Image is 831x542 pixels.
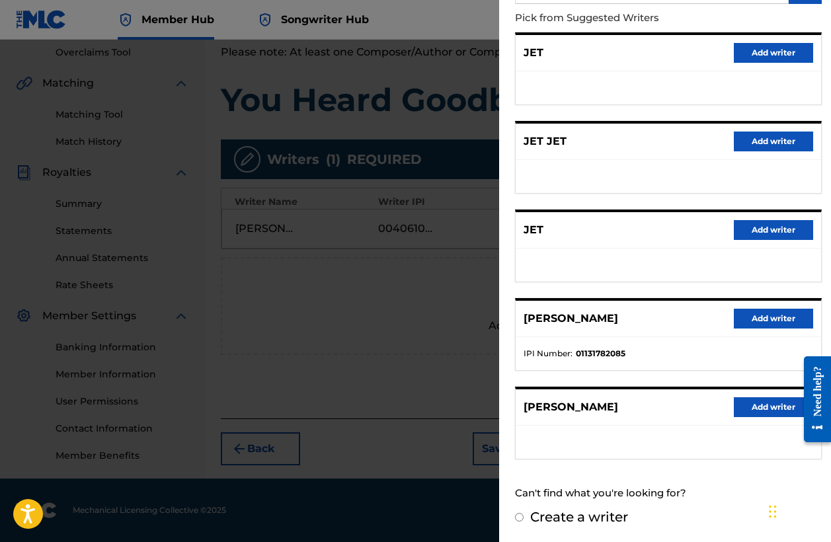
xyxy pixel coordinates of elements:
[794,343,831,456] iframe: Resource Center
[576,348,625,360] strong: 01131782085
[524,311,618,327] p: [PERSON_NAME]
[281,12,369,27] span: Songwriter Hub
[524,399,618,415] p: [PERSON_NAME]
[515,479,822,508] div: Can't find what you're looking for?
[524,134,567,149] p: JET JET
[734,132,813,151] button: Add writer
[734,397,813,417] button: Add writer
[765,479,831,542] iframe: Chat Widget
[524,348,573,360] span: IPI Number :
[16,10,67,29] img: MLC Logo
[734,43,813,63] button: Add writer
[257,12,273,28] img: Top Rightsholder
[734,220,813,240] button: Add writer
[769,492,777,531] div: Drag
[734,309,813,329] button: Add writer
[530,509,628,525] label: Create a writer
[118,12,134,28] img: Top Rightsholder
[524,222,543,238] p: JET
[524,45,543,61] p: JET
[141,12,214,27] span: Member Hub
